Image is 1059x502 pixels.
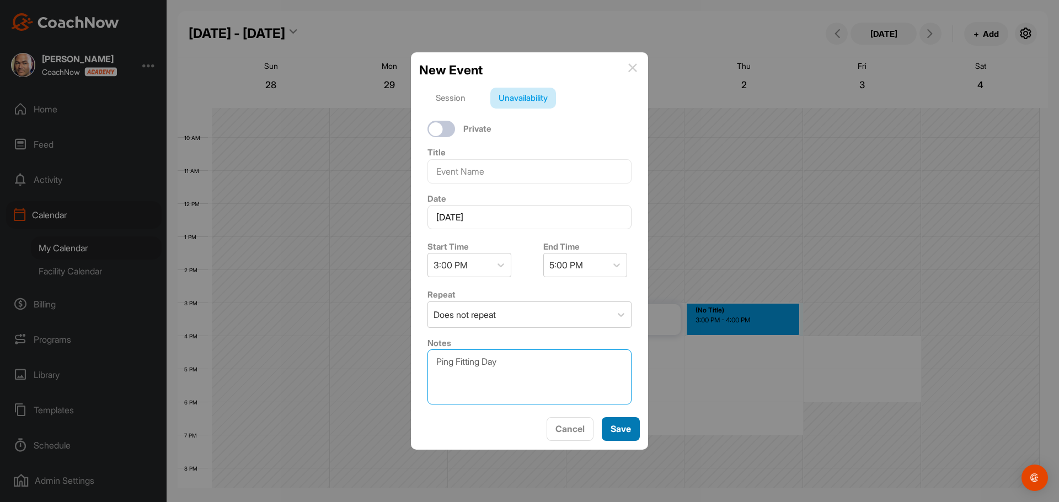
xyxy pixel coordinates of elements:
[434,258,468,272] div: 3:00 PM
[427,147,446,158] label: Title
[427,289,456,300] label: Repeat
[463,123,491,136] label: Private
[490,88,556,109] div: Unavailability
[549,258,583,272] div: 5:00 PM
[602,417,640,441] button: Save
[427,338,451,348] label: Notes
[427,241,469,252] label: Start Time
[434,308,496,321] div: Does not repeat
[1021,465,1048,491] div: Open Intercom Messenger
[427,205,632,229] input: Select Date
[543,241,580,252] label: End Time
[628,63,637,72] img: info
[427,193,446,204] label: Date
[547,417,593,441] button: Cancel
[427,88,474,109] div: Session
[427,159,632,183] input: Event Name
[419,61,483,79] h2: New Event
